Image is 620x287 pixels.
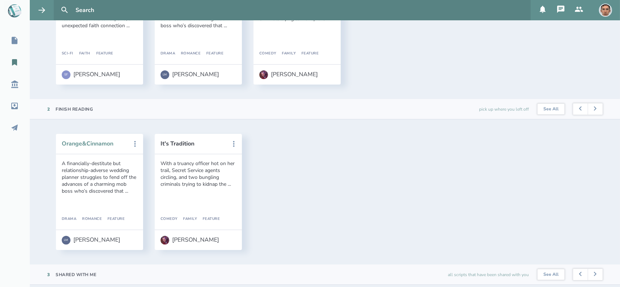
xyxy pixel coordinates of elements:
div: Sci-Fi [62,52,73,56]
div: Comedy [161,217,178,221]
div: 3 [47,272,50,278]
div: Drama [62,217,76,221]
div: Finish Reading [56,106,93,112]
img: user_1718118867-crop.jpg [259,70,268,79]
a: SF[PERSON_NAME] [62,67,120,83]
div: Drama [161,52,175,56]
a: LM[PERSON_NAME] [161,67,219,83]
div: A financially-destitute but relationship-adverse wedding planner struggles to fend off the advanc... [62,160,137,194]
div: Feature [197,217,220,221]
button: Orange&Cinnamon [62,140,127,147]
button: See All [538,104,564,115]
div: [PERSON_NAME] [172,237,219,243]
div: LM [161,70,169,79]
div: SF [62,70,70,79]
div: [PERSON_NAME] [271,71,318,78]
div: Family [178,217,197,221]
div: Shared With Me [56,272,97,278]
div: all scripts that have been shared with you [448,265,529,284]
div: Feature [296,52,319,56]
div: With a truancy officer hot on her trail, Secret Service agents circling, and two bungling crimina... [161,160,236,188]
button: See All [538,269,564,280]
div: Faith [73,52,90,56]
div: Romance [76,217,102,221]
img: user_1718118867-crop.jpg [161,236,169,245]
div: Feature [200,52,223,56]
button: It's Tradition [161,140,226,147]
div: [PERSON_NAME] [172,71,219,78]
a: [PERSON_NAME] [161,232,219,248]
a: [PERSON_NAME] [259,67,318,83]
div: Feature [102,217,125,221]
div: LM [62,236,70,245]
div: 2 [47,106,50,112]
div: [PERSON_NAME] [73,237,120,243]
div: Romance [175,52,200,56]
div: Comedy [259,52,276,56]
div: [PERSON_NAME] [73,71,120,78]
div: pick up where you left off [479,99,529,119]
a: LM[PERSON_NAME] [62,232,120,248]
div: Family [276,52,296,56]
img: user_1756948650-crop.jpg [599,4,612,17]
div: Feature [90,52,113,56]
